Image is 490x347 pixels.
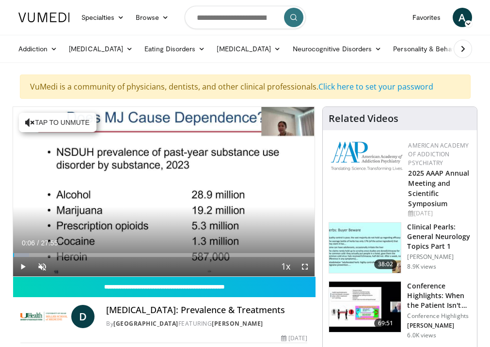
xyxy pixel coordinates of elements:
[287,39,388,59] a: Neurocognitive Disorders
[13,253,315,257] div: Progress Bar
[13,107,315,276] video-js: Video Player
[41,239,58,247] span: 27:55
[37,239,39,247] span: /
[329,222,471,273] a: 38:02 Clinical Pearls: General Neurology Topics Part 1 [PERSON_NAME] 8.9K views
[276,257,295,276] button: Playback Rate
[18,13,70,22] img: VuMedi Logo
[211,39,286,59] a: [MEDICAL_DATA]
[32,257,52,276] button: Unmute
[22,239,35,247] span: 0:06
[212,319,263,328] a: [PERSON_NAME]
[139,39,211,59] a: Eating Disorders
[329,282,401,332] img: 4362ec9e-0993-4580-bfd4-8e18d57e1d49.150x105_q85_crop-smart_upscale.jpg
[329,113,398,124] h4: Related Videos
[407,322,471,330] p: [PERSON_NAME]
[408,168,469,208] a: 2025 AAAP Annual Meeting and Scientific Symposium
[106,305,307,316] h4: [MEDICAL_DATA]: Prevalence & Treatments
[318,81,433,92] a: Click here to set your password
[329,281,471,339] a: 69:51 Conference Highlights: When the Patient Isn't Getting Better - A Psy… Conference Highlights...
[13,257,32,276] button: Play
[20,305,68,328] img: University of Miami
[130,8,174,27] a: Browse
[407,8,447,27] a: Favorites
[13,39,63,59] a: Addiction
[407,332,436,339] p: 6.0K views
[185,6,306,29] input: Search topics, interventions
[407,281,471,310] h3: Conference Highlights: When the Patient Isn't Getting Better - A Psy…
[331,141,403,171] img: f7c290de-70ae-47e0-9ae1-04035161c232.png.150x105_q85_autocrop_double_scale_upscale_version-0.2.png
[281,334,307,343] div: [DATE]
[113,319,178,328] a: [GEOGRAPHIC_DATA]
[407,312,471,320] p: Conference Highlights
[407,222,471,251] h3: Clinical Pearls: General Neurology Topics Part 1
[295,257,315,276] button: Fullscreen
[71,305,95,328] a: D
[106,319,307,328] div: By FEATURING
[453,8,472,27] a: A
[374,318,397,328] span: 69:51
[76,8,130,27] a: Specialties
[407,253,471,261] p: [PERSON_NAME]
[63,39,139,59] a: [MEDICAL_DATA]
[408,141,469,167] a: American Academy of Addiction Psychiatry
[19,113,96,132] button: Tap to unmute
[408,209,469,218] div: [DATE]
[20,75,471,99] div: VuMedi is a community of physicians, dentists, and other clinical professionals.
[407,263,436,271] p: 8.9K views
[374,259,397,269] span: 38:02
[329,223,401,273] img: 91ec4e47-6cc3-4d45-a77d-be3eb23d61cb.150x105_q85_crop-smart_upscale.jpg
